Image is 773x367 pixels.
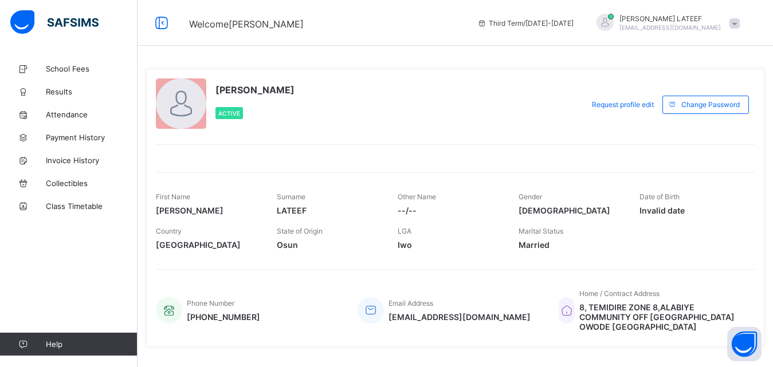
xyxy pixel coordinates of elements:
[156,240,260,250] span: [GEOGRAPHIC_DATA]
[46,179,138,188] span: Collectibles
[10,10,99,34] img: safsims
[46,64,138,73] span: School Fees
[681,100,740,109] span: Change Password
[156,206,260,215] span: [PERSON_NAME]
[46,87,138,96] span: Results
[398,240,501,250] span: Iwo
[398,227,411,235] span: LGA
[277,240,380,250] span: Osun
[277,192,305,201] span: Surname
[277,206,380,215] span: LATEEF
[46,110,138,119] span: Attendance
[156,192,190,201] span: First Name
[585,14,745,33] div: IDRISLATEEF
[218,110,240,117] span: Active
[398,192,436,201] span: Other Name
[46,340,137,349] span: Help
[639,206,743,215] span: Invalid date
[187,312,260,322] span: [PHONE_NUMBER]
[579,302,743,332] span: 8, TEMIDIRE ZONE 8,ALABIYE COMMUNITY OFF [GEOGRAPHIC_DATA] OWODE [GEOGRAPHIC_DATA]
[277,227,323,235] span: State of Origin
[389,312,531,322] span: [EMAIL_ADDRESS][DOMAIN_NAME]
[46,202,138,211] span: Class Timetable
[519,192,542,201] span: Gender
[619,24,721,31] span: [EMAIL_ADDRESS][DOMAIN_NAME]
[389,299,433,307] span: Email Address
[187,299,234,307] span: Phone Number
[398,206,501,215] span: --/--
[519,227,563,235] span: Marital Status
[189,18,304,30] span: Welcome [PERSON_NAME]
[46,156,138,165] span: Invoice History
[46,133,138,142] span: Payment History
[619,14,721,23] span: [PERSON_NAME] LATEEF
[156,227,182,235] span: Country
[592,100,654,109] span: Request profile edit
[727,327,762,361] button: Open asap
[215,84,295,96] span: [PERSON_NAME]
[477,19,574,27] span: session/term information
[519,206,622,215] span: [DEMOGRAPHIC_DATA]
[579,289,660,298] span: Home / Contract Address
[519,240,622,250] span: Married
[639,192,680,201] span: Date of Birth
